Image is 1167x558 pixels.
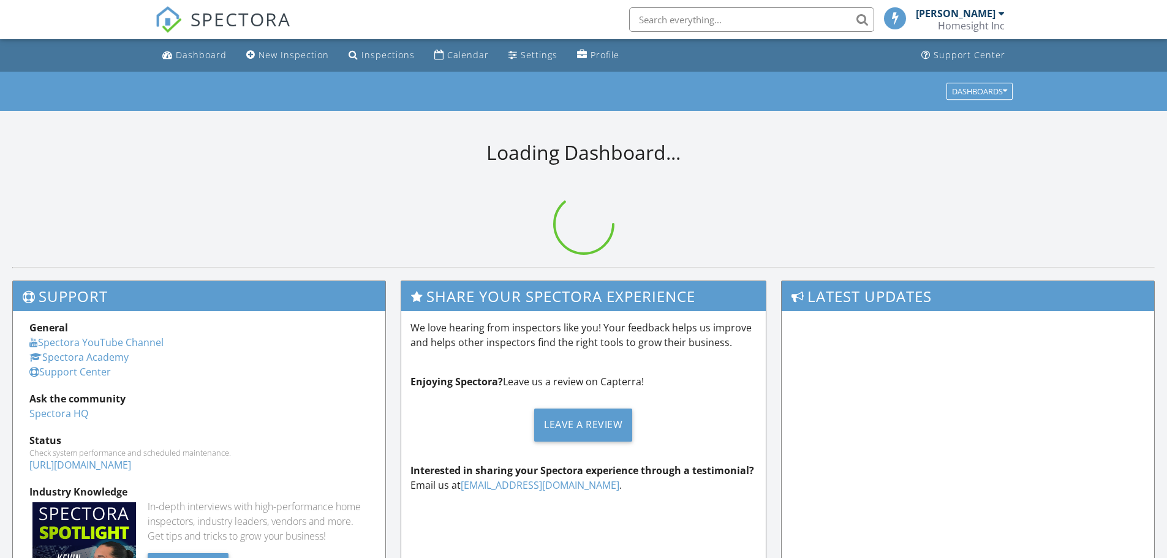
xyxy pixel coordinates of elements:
span: SPECTORA [191,6,291,32]
h3: Latest Updates [782,281,1154,311]
div: Check system performance and scheduled maintenance. [29,448,369,458]
a: Settings [504,44,562,67]
div: Dashboards [952,87,1007,96]
a: Spectora HQ [29,407,88,420]
a: [URL][DOMAIN_NAME] [29,458,131,472]
a: Support Center [29,365,111,379]
a: Spectora Academy [29,350,129,364]
p: We love hearing from inspectors like you! Your feedback helps us improve and helps other inspecto... [410,320,757,350]
div: Homesight Inc [938,20,1005,32]
div: Support Center [934,49,1005,61]
p: Leave us a review on Capterra! [410,374,757,389]
div: New Inspection [259,49,329,61]
input: Search everything... [629,7,874,32]
a: Leave a Review [410,399,757,451]
div: Leave a Review [534,409,632,442]
div: Inspections [361,49,415,61]
h3: Share Your Spectora Experience [401,281,766,311]
a: New Inspection [241,44,334,67]
strong: Enjoying Spectora? [410,375,503,388]
strong: Interested in sharing your Spectora experience through a testimonial? [410,464,754,477]
strong: General [29,321,68,334]
a: Dashboard [157,44,232,67]
a: Spectora YouTube Channel [29,336,164,349]
div: Profile [591,49,619,61]
div: Calendar [447,49,489,61]
a: Support Center [916,44,1010,67]
div: Status [29,433,369,448]
p: Email us at . [410,463,757,492]
h3: Support [13,281,385,311]
div: Industry Knowledge [29,484,369,499]
div: Ask the community [29,391,369,406]
button: Dashboards [946,83,1013,100]
a: Calendar [429,44,494,67]
div: In-depth interviews with high-performance home inspectors, industry leaders, vendors and more. Ge... [148,499,369,543]
div: Settings [521,49,557,61]
div: Dashboard [176,49,227,61]
a: [EMAIL_ADDRESS][DOMAIN_NAME] [461,478,619,492]
div: [PERSON_NAME] [916,7,995,20]
a: Inspections [344,44,420,67]
a: SPECTORA [155,17,291,42]
a: Profile [572,44,624,67]
img: The Best Home Inspection Software - Spectora [155,6,182,33]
